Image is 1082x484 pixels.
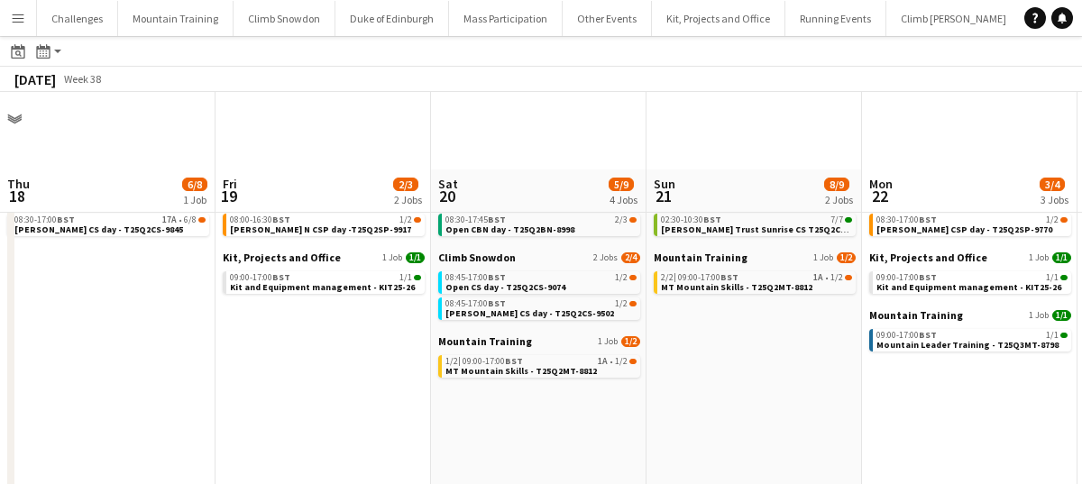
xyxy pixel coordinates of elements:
span: 1A [813,273,823,282]
span: 08:30-17:45 [445,215,506,224]
span: 1/1 [406,252,425,263]
div: 1 Job [183,193,206,206]
span: 21 [651,186,675,206]
span: 1/2 [399,215,412,224]
span: 1A [598,357,608,366]
span: 2/4 [621,252,640,263]
span: Week 38 [60,72,105,86]
span: 1/2 [615,357,628,366]
span: 5/9 [609,178,634,191]
span: 1/2 [621,336,640,347]
span: 1 Job [1029,252,1049,263]
span: 20 [436,186,458,206]
a: 09:00-17:00BST1/1Kit and Equipment management - KIT25-26 [230,271,421,292]
div: Climb Scafell Pike1 Job1/208:00-16:30BST1/2[PERSON_NAME] N CSP day -T25Q2SP-9917 [223,193,425,251]
span: 09:00-17:00 [678,273,738,282]
a: 02:30-10:30BST7/7[PERSON_NAME] Trust Sunrise CS T25Q2CS-9334 [661,214,852,234]
span: 1 Job [598,336,618,347]
div: • [14,215,206,224]
span: 2/3 [393,178,418,191]
a: 08:45-17:00BST1/2[PERSON_NAME] CS day - T25Q2CS-9502 [445,297,637,318]
span: 1/1 [1046,331,1059,340]
div: Mountain Training1 Job1/22/2|09:00-17:00BST1A•1/2MT Mountain Skills - T25Q2MT-8812 [654,251,856,297]
span: Mountain Training [654,251,747,264]
button: Other Events [563,1,652,36]
a: Climb Snowdon2 Jobs2/4 [438,251,640,264]
button: Climb [PERSON_NAME] [886,1,1022,36]
span: 22 [867,186,893,206]
a: 08:30-17:45BST2/3Open CBN day - T25Q2BN-8998 [445,214,637,234]
div: Climb Snowdon1 Job6/808:30-17:00BST17A•6/8[PERSON_NAME] CS day - T25Q2CS-9845 [7,193,209,240]
a: Mountain Training1 Job1/1 [869,308,1071,322]
span: 08:45-17:00 [445,273,506,282]
span: BST [488,214,506,225]
span: 09:00-17:00 [463,357,523,366]
div: Climb Snowdon2 Jobs2/408:45-17:00BST1/2Open CS day - T25Q2CS-907408:45-17:00BST1/2[PERSON_NAME] C... [438,251,640,334]
span: BST [703,214,721,225]
span: 18 [5,186,30,206]
span: Thu [7,176,30,192]
span: 1/2 [414,217,421,223]
div: Climb [PERSON_NAME]1 Job2/308:30-17:45BST2/3Open CBN day - T25Q2BN-8998 [438,193,640,251]
span: BST [919,271,937,283]
span: 6/8 [182,178,207,191]
span: 3/4 [1040,178,1065,191]
span: 2/2 [661,273,676,282]
a: Kit, Projects and Office1 Job1/1 [223,251,425,264]
span: Kit, Projects and Office [223,251,341,264]
button: Mountain Training [118,1,234,36]
span: 7/7 [830,215,843,224]
button: Duke of Edinburgh [335,1,449,36]
span: BST [272,214,290,225]
span: 1/1 [1052,252,1071,263]
span: Mountain Training [438,334,532,348]
span: BST [505,355,523,367]
span: MacIntyre Charity CS day - T25Q2CS-9845 [14,224,183,235]
span: | [674,271,676,283]
a: 08:00-16:30BST1/2[PERSON_NAME] N CSP day -T25Q2SP-9917 [230,214,421,234]
span: 08:30-17:00 [14,215,75,224]
span: Sun [654,176,675,192]
span: 1/2 [837,252,856,263]
a: Kit, Projects and Office1 Job1/1 [869,251,1071,264]
span: | [458,355,461,367]
div: • [445,357,637,366]
span: BST [919,329,937,341]
span: 1/1 [414,275,421,280]
span: 1/2 [615,273,628,282]
div: 2 Jobs [394,193,422,206]
span: 2/3 [615,215,628,224]
span: Sarah Eades CSP day - T25Q2SP-9770 [876,224,1052,235]
span: Kit, Projects and Office [869,251,987,264]
span: Oliver Fisher Trust Sunrise CS T25Q2CS-9334 [661,224,867,235]
span: Open CBN day - T25Q2BN-8998 [445,224,574,235]
span: 1/2 [1046,215,1059,224]
div: Kit, Projects and Office1 Job1/109:00-17:00BST1/1Kit and Equipment management - KIT25-26 [223,251,425,297]
a: 08:30-17:00BST17A•6/8[PERSON_NAME] CS day - T25Q2CS-9845 [14,214,206,234]
a: 08:30-17:00BST1/2[PERSON_NAME] CSP day - T25Q2SP-9770 [876,214,1068,234]
span: 1/2 [845,275,852,280]
span: 1/1 [1060,333,1068,338]
span: BST [919,214,937,225]
span: 19 [220,186,237,206]
span: 1/1 [399,273,412,282]
span: 1 Job [1029,310,1049,321]
span: MT Mountain Skills - T25Q2MT-8812 [445,365,597,377]
span: Sarah N CSP day -T25Q2SP-9917 [230,224,411,235]
div: [DATE] [14,70,56,88]
span: Open CS day - T25Q2CS-9074 [445,281,565,293]
a: 1/2|09:00-17:00BST1A•1/2MT Mountain Skills - T25Q2MT-8812 [445,355,637,376]
span: Fri [223,176,237,192]
button: Challenges [37,1,118,36]
span: 2 Jobs [593,252,618,263]
div: • [661,273,852,282]
button: Climb Snowdon [234,1,335,36]
span: BST [488,271,506,283]
span: 6/8 [184,215,197,224]
span: 6/8 [198,217,206,223]
span: 1/1 [1060,275,1068,280]
div: Mountain Training1 Job1/21/2|09:00-17:00BST1A•1/2MT Mountain Skills - T25Q2MT-8812 [438,334,640,381]
a: 08:45-17:00BST1/2Open CS day - T25Q2CS-9074 [445,271,637,292]
div: Climb Snowdon1 Job7/702:30-10:30BST7/7[PERSON_NAME] Trust Sunrise CS T25Q2CS-9334 [654,193,856,251]
span: 09:00-17:00 [876,331,937,340]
